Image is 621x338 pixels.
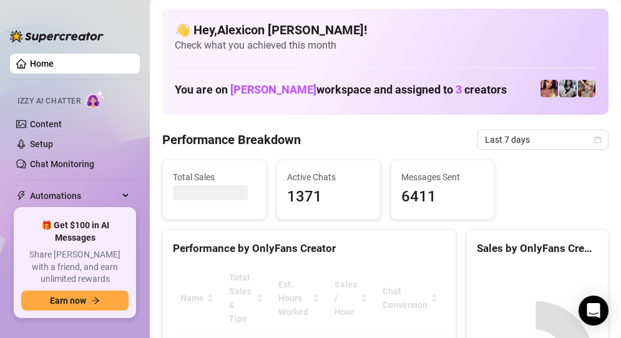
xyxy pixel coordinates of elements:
[86,90,105,109] img: AI Chatter
[456,83,462,96] span: 3
[21,249,129,286] span: Share [PERSON_NAME] with a friend, and earn unlimited rewards
[50,296,86,306] span: Earn now
[578,80,595,97] img: Anna
[30,59,54,69] a: Home
[175,39,596,52] span: Check what you achieved this month
[173,170,256,184] span: Total Sales
[91,296,100,305] span: arrow-right
[287,170,370,184] span: Active Chats
[477,240,598,257] div: Sales by OnlyFans Creator
[401,170,484,184] span: Messages Sent
[579,296,609,326] div: Open Intercom Messenger
[230,83,316,96] span: [PERSON_NAME]
[30,139,53,149] a: Setup
[559,80,577,97] img: Sadie
[21,291,129,311] button: Earn nowarrow-right
[16,191,26,201] span: thunderbolt
[173,240,446,257] div: Performance by OnlyFans Creator
[10,30,104,42] img: logo-BBDzfeDw.svg
[30,186,119,206] span: Automations
[485,130,601,149] span: Last 7 days
[287,185,370,209] span: 1371
[162,131,301,148] h4: Performance Breakdown
[30,159,94,169] a: Chat Monitoring
[17,95,81,107] span: Izzy AI Chatter
[594,136,602,143] span: calendar
[175,21,596,39] h4: 👋 Hey, Alexicon [PERSON_NAME] !
[30,119,62,129] a: Content
[21,220,129,244] span: 🎁 Get $100 in AI Messages
[540,80,558,97] img: GODDESS
[175,83,507,97] h1: You are on workspace and assigned to creators
[401,185,484,209] span: 6411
